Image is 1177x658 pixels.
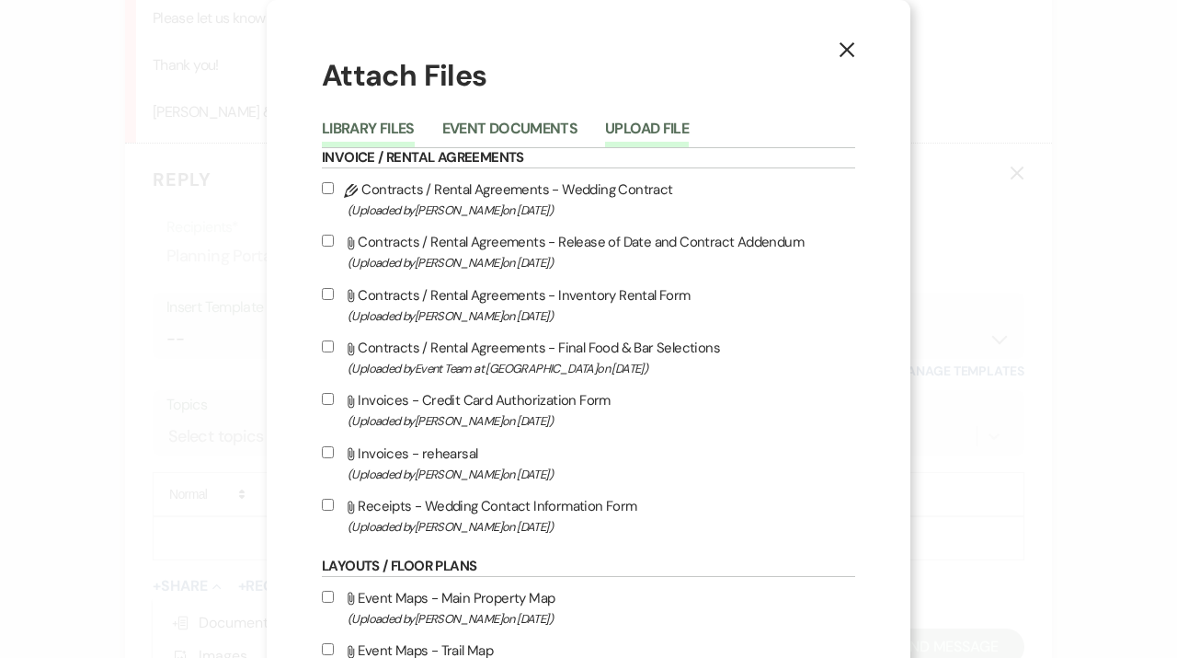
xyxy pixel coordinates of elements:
button: Upload File [605,121,689,147]
input: Event Maps - Main Property Map(Uploaded by[PERSON_NAME]on [DATE]) [322,591,334,603]
span: (Uploaded by [PERSON_NAME] on [DATE] ) [348,608,855,629]
label: Contracts / Rental Agreements - Release of Date and Contract Addendum [322,230,855,273]
input: Contracts / Rental Agreements - Final Food & Bar Selections(Uploaded byEvent Team at [GEOGRAPHIC_... [322,341,334,352]
button: Event Documents [442,121,577,147]
h6: Layouts / Floor Plans [322,557,855,577]
span: (Uploaded by [PERSON_NAME] on [DATE] ) [348,410,855,432]
span: (Uploaded by [PERSON_NAME] on [DATE] ) [348,200,855,221]
input: Event Maps - Trail Map(Uploaded by[PERSON_NAME]on [DATE]) [322,643,334,655]
span: (Uploaded by [PERSON_NAME] on [DATE] ) [348,516,855,537]
h1: Attach Files [322,55,855,97]
label: Contracts / Rental Agreements - Wedding Contract [322,178,855,221]
input: Receipts - Wedding Contact Information Form(Uploaded by[PERSON_NAME]on [DATE]) [322,499,334,511]
input: Contracts / Rental Agreements - Wedding Contract(Uploaded by[PERSON_NAME]on [DATE]) [322,182,334,194]
input: Contracts / Rental Agreements - Inventory Rental Form(Uploaded by[PERSON_NAME]on [DATE]) [322,288,334,300]
label: Contracts / Rental Agreements - Final Food & Bar Selections [322,336,855,379]
span: (Uploaded by [PERSON_NAME] on [DATE] ) [348,306,855,327]
input: Invoices - Credit Card Authorization Form(Uploaded by[PERSON_NAME]on [DATE]) [322,393,334,405]
button: Library Files [322,121,415,147]
span: (Uploaded by Event Team at [GEOGRAPHIC_DATA] on [DATE] ) [348,358,855,379]
input: Contracts / Rental Agreements - Release of Date and Contract Addendum(Uploaded by[PERSON_NAME]on ... [322,235,334,247]
h6: Invoice / Rental Agreements [322,148,855,168]
label: Invoices - Credit Card Authorization Form [322,388,855,432]
span: (Uploaded by [PERSON_NAME] on [DATE] ) [348,464,855,485]
span: (Uploaded by [PERSON_NAME] on [DATE] ) [348,252,855,273]
label: Receipts - Wedding Contact Information Form [322,494,855,537]
label: Event Maps - Main Property Map [322,586,855,629]
input: Invoices - rehearsal(Uploaded by[PERSON_NAME]on [DATE]) [322,446,334,458]
label: Invoices - rehearsal [322,442,855,485]
label: Contracts / Rental Agreements - Inventory Rental Form [322,283,855,327]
